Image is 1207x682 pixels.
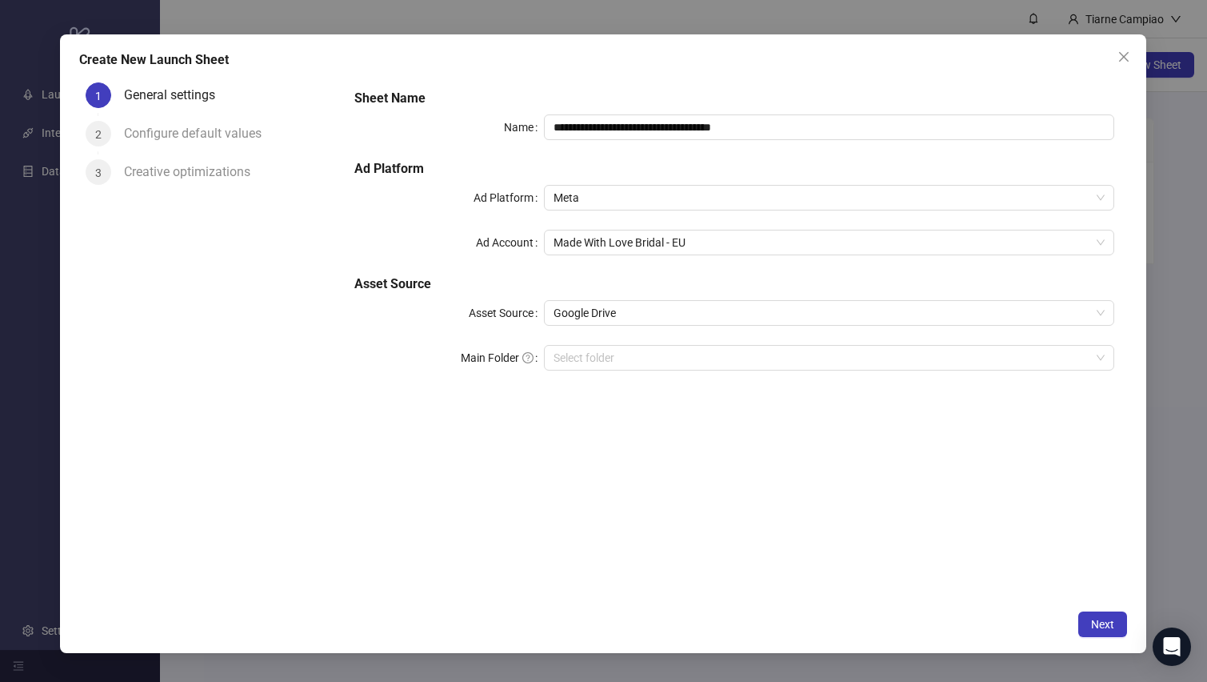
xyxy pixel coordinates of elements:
div: Open Intercom Messenger [1153,628,1191,666]
span: 3 [95,166,102,179]
h5: Sheet Name [354,89,1115,108]
label: Main Folder [462,345,545,371]
span: Made With Love Bridal - EU [554,231,1105,255]
label: Ad Platform [474,185,545,211]
div: Creative optimizations [124,159,263,185]
label: Name [505,114,545,140]
span: Meta [554,186,1105,210]
span: 2 [95,127,102,140]
span: Next [1092,617,1115,630]
span: question-circle [523,352,534,363]
span: 1 [95,89,102,102]
h5: Ad Platform [354,159,1115,179]
span: close [1118,50,1131,63]
button: Next [1079,611,1128,636]
input: Name [545,114,1115,140]
span: Google Drive [554,301,1105,325]
div: Create New Launch Sheet [79,50,1127,70]
button: Close [1112,44,1137,70]
label: Ad Account [477,230,545,255]
div: Configure default values [124,121,274,146]
div: General settings [124,82,228,108]
label: Asset Source [470,300,545,326]
h5: Asset Source [354,275,1115,294]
